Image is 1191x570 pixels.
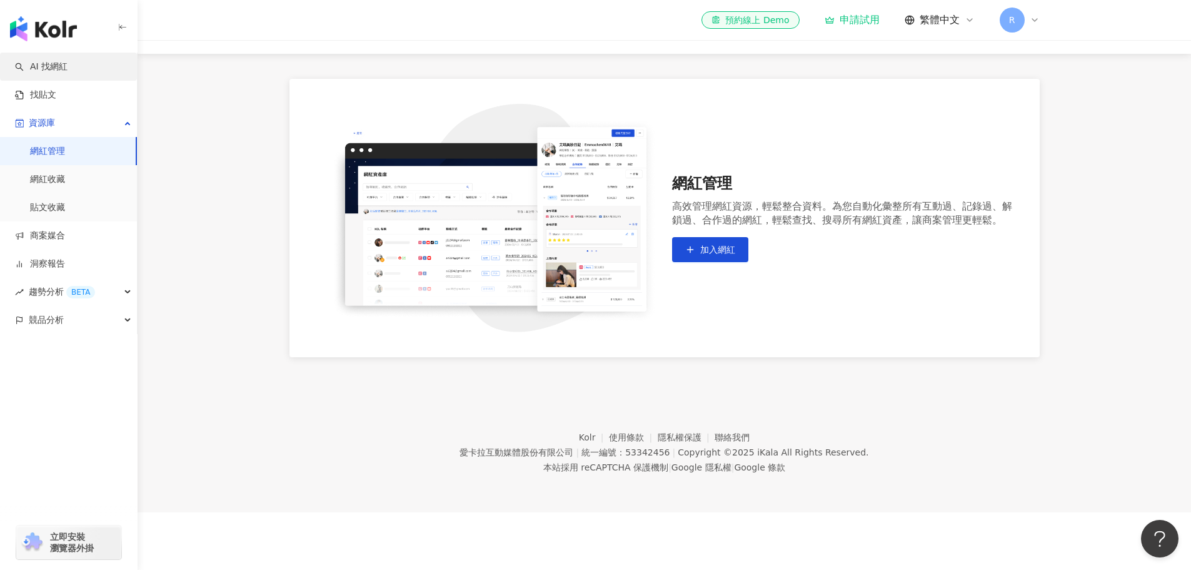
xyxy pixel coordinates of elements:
span: rise [15,288,24,297]
a: 貼文收藏 [30,201,65,214]
span: | [672,447,675,457]
img: 網紅管理 [314,104,657,332]
a: 隱私權保護 [658,432,715,442]
span: 加入網紅 [700,245,735,255]
button: 加入網紅 [672,237,748,262]
a: 洞察報告 [15,258,65,270]
a: 使用條款 [609,432,658,442]
div: 高效管理網紅資源，輕鬆整合資料。為您自動化彙整所有互動過、記錄過、解鎖過、合作過的網紅，輕鬆查找、搜尋所有網紅資產，讓商案管理更輕鬆。 [672,200,1015,227]
span: R [1009,13,1015,27]
a: 網紅收藏 [30,173,65,186]
img: chrome extension [20,532,44,552]
a: searchAI 找網紅 [15,61,68,73]
span: 繁體中文 [920,13,960,27]
span: | [668,462,671,472]
a: 網紅管理 [30,145,65,158]
a: Google 隱私權 [671,462,731,472]
a: 商案媒合 [15,230,65,242]
span: 資源庫 [29,109,55,137]
img: logo [10,16,77,41]
span: 立即安裝 瀏覽器外掛 [50,531,94,554]
a: 申請試用 [825,14,880,26]
a: 找貼文 [15,89,56,101]
span: | [731,462,735,472]
div: 網紅管理 [672,173,1015,195]
a: 預約線上 Demo [701,11,799,29]
a: Kolr [579,432,609,442]
div: 統一編號：53342456 [581,447,670,457]
div: BETA [66,286,95,298]
div: 愛卡拉互動媒體股份有限公司 [460,447,573,457]
div: 預約線上 Demo [711,14,789,26]
a: 聯絡我們 [715,432,750,442]
div: Copyright © 2025 All Rights Reserved. [678,447,868,457]
span: 本站採用 reCAPTCHA 保護機制 [543,460,785,475]
a: chrome extension立即安裝 瀏覽器外掛 [16,526,121,559]
a: Google 條款 [734,462,785,472]
a: iKala [757,447,778,457]
iframe: Help Scout Beacon - Open [1141,520,1178,557]
span: | [576,447,579,457]
span: 競品分析 [29,306,64,334]
span: 趨勢分析 [29,278,95,306]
